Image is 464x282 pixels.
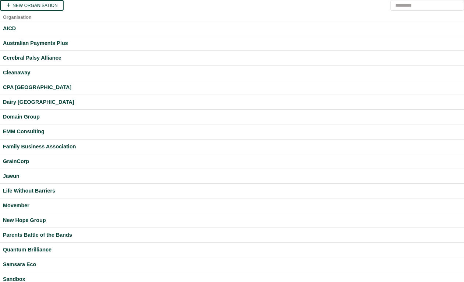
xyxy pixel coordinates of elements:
a: Jawun [3,172,461,180]
a: GrainCorp [3,157,461,166]
a: Cleanaway [3,68,461,77]
a: CPA [GEOGRAPHIC_DATA] [3,83,461,92]
a: Family Business Association [3,142,461,151]
a: Domain Group [3,113,461,121]
a: Parents Battle of the Bands [3,231,461,239]
a: Movember [3,201,461,210]
a: Cerebral Palsy Alliance [3,54,461,62]
a: Dairy [GEOGRAPHIC_DATA] [3,98,461,106]
a: EMM Consulting [3,127,461,136]
a: Life Without Barriers [3,187,461,195]
a: New Hope Group [3,216,461,225]
a: Australian Payments Plus [3,39,461,47]
a: Quantum Brilliance [3,246,461,254]
a: AICD [3,24,461,33]
a: Samsara Eco [3,260,461,269]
